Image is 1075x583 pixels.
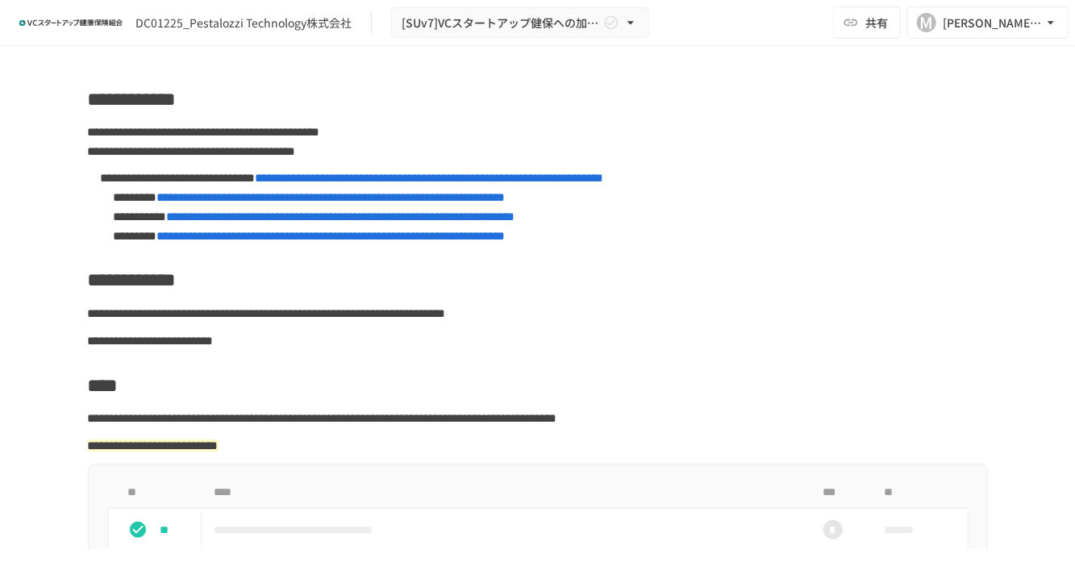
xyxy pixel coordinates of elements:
[402,13,600,33] span: [SUv7]VCスタートアップ健保への加入申請手続き
[19,10,123,35] img: ZDfHsVrhrXUoWEWGWYf8C4Fv4dEjYTEDCNvmL73B7ox
[122,514,154,546] button: status
[391,7,649,39] button: [SUv7]VCスタートアップ健保への加入申請手続き
[135,15,352,31] div: DC01225_Pestalozzi Technology株式会社
[833,6,901,39] button: 共有
[907,6,1069,39] button: M[PERSON_NAME][EMAIL_ADDRESS][PERSON_NAME][PERSON_NAME][DOMAIN_NAME]
[865,14,888,31] span: 共有
[943,13,1043,33] div: [PERSON_NAME][EMAIL_ADDRESS][PERSON_NAME][PERSON_NAME][DOMAIN_NAME]
[917,13,936,32] div: M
